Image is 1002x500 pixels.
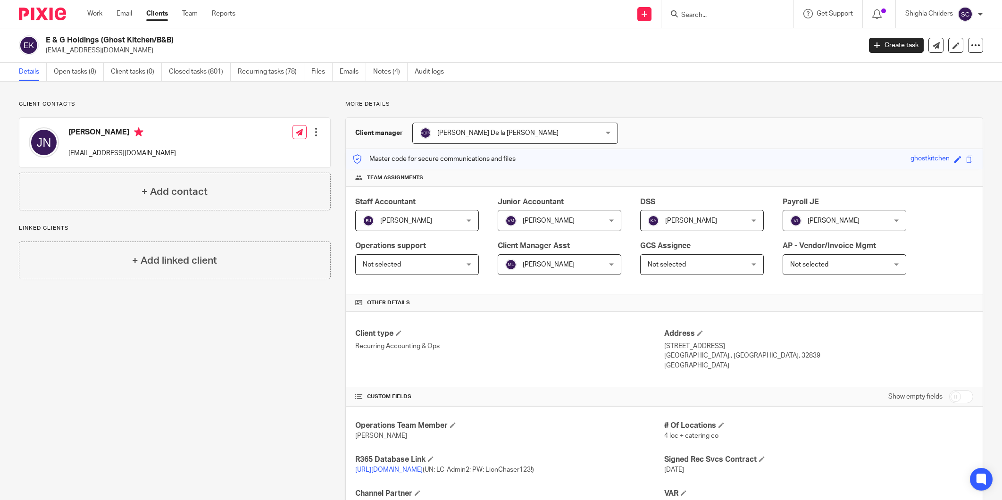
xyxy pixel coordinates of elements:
h4: # Of Locations [664,421,973,431]
p: Recurring Accounting & Ops [355,342,664,351]
a: Team [182,9,198,18]
i: Primary [134,127,143,137]
a: Client tasks (0) [111,63,162,81]
p: [EMAIL_ADDRESS][DOMAIN_NAME] [46,46,855,55]
span: [PERSON_NAME] [380,217,432,224]
span: (UN: LC-Admin2; PW: LionChaser123!) [355,467,534,473]
a: Files [311,63,333,81]
p: Client contacts [19,100,331,108]
a: Work [87,9,102,18]
span: [PERSON_NAME] [523,217,575,224]
h4: Signed Rec Svcs Contract [664,455,973,465]
img: svg%3E [505,215,517,226]
img: svg%3E [420,127,431,139]
h4: Operations Team Member [355,421,664,431]
a: [URL][DOMAIN_NAME] [355,467,423,473]
img: svg%3E [363,215,374,226]
span: Payroll JE [783,198,819,206]
label: Show empty fields [888,392,943,401]
img: Pixie [19,8,66,20]
span: Junior Accountant [498,198,564,206]
a: Open tasks (8) [54,63,104,81]
a: Notes (4) [373,63,408,81]
img: svg%3E [29,127,59,158]
span: Not selected [790,261,828,268]
span: GCS Assignee [640,242,691,250]
h4: Channel Partner [355,489,664,499]
span: Get Support [817,10,853,17]
span: [PERSON_NAME] [808,217,860,224]
a: Recurring tasks (78) [238,63,304,81]
a: Audit logs [415,63,451,81]
span: Staff Accountant [355,198,416,206]
h4: Address [664,329,973,339]
span: Not selected [648,261,686,268]
span: DSS [640,198,655,206]
span: [PERSON_NAME] [665,217,717,224]
div: ghostkitchen [910,154,950,165]
img: svg%3E [505,259,517,270]
h4: + Add linked client [132,253,217,268]
span: [DATE] [664,467,684,473]
a: Email [117,9,132,18]
span: 4 loc + catering co [664,433,718,439]
a: Clients [146,9,168,18]
span: Other details [367,299,410,307]
p: Shighla Childers [905,9,953,18]
p: Master code for secure communications and files [353,154,516,164]
a: Emails [340,63,366,81]
p: More details [345,100,983,108]
p: [EMAIL_ADDRESS][DOMAIN_NAME] [68,149,176,158]
span: Client Manager Asst [498,242,570,250]
h4: [PERSON_NAME] [68,127,176,139]
a: Create task [869,38,924,53]
h4: R365 Database Link [355,455,664,465]
a: Details [19,63,47,81]
p: [STREET_ADDRESS] [664,342,973,351]
h4: VAR [664,489,973,499]
img: svg%3E [648,215,659,226]
a: Closed tasks (801) [169,63,231,81]
span: AP - Vendor/Invoice Mgmt [783,242,876,250]
p: Linked clients [19,225,331,232]
h4: CUSTOM FIELDS [355,393,664,400]
h3: Client manager [355,128,403,138]
span: [PERSON_NAME] [523,261,575,268]
input: Search [680,11,765,20]
p: [GEOGRAPHIC_DATA],, [GEOGRAPHIC_DATA], 32839 [664,351,973,360]
h4: + Add contact [142,184,208,199]
span: [PERSON_NAME] [355,433,407,439]
a: Reports [212,9,235,18]
img: svg%3E [19,35,39,55]
span: Not selected [363,261,401,268]
h4: Client type [355,329,664,339]
h2: E & G Holdings (Ghost Kitchen/B&B) [46,35,693,45]
p: [GEOGRAPHIC_DATA] [664,361,973,370]
img: svg%3E [958,7,973,22]
span: [PERSON_NAME] De la [PERSON_NAME] [437,130,559,136]
span: Operations support [355,242,426,250]
span: Team assignments [367,174,423,182]
img: svg%3E [790,215,802,226]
